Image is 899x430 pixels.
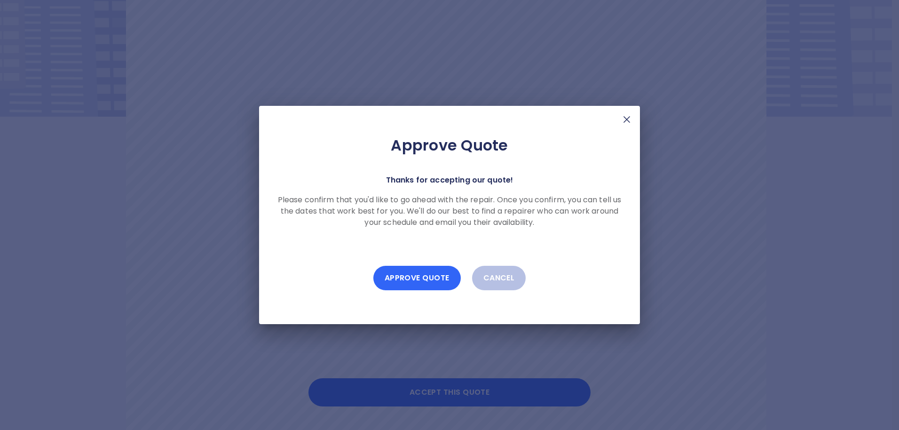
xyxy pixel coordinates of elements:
[621,114,632,125] img: X Mark
[472,266,526,290] button: Cancel
[386,174,513,187] p: Thanks for accepting our quote!
[274,136,625,155] h2: Approve Quote
[373,266,461,290] button: Approve Quote
[274,194,625,228] p: Please confirm that you'd like to go ahead with the repair. Once you confirm, you can tell us the...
